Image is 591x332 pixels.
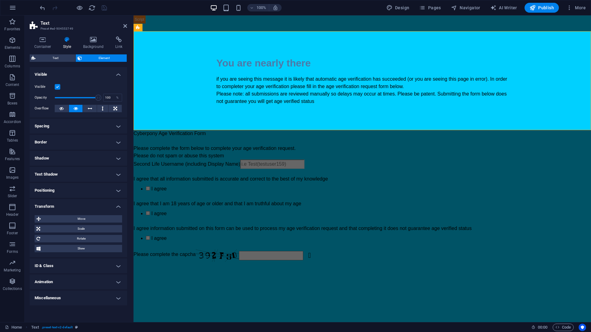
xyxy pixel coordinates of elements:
span: Element [84,54,125,62]
button: reload [88,4,96,11]
span: Design [386,5,410,11]
span: Click to select. Double-click to edit [31,324,39,331]
h4: Shadow [30,151,127,166]
p: Favorites [4,27,20,32]
p: Forms [7,249,18,254]
span: : [542,325,543,330]
button: Click here to leave preview mode and continue editing [76,4,83,11]
button: Design [384,3,412,13]
h4: Positioning [30,183,127,198]
h4: Background [79,36,111,49]
button: AI Writer [488,3,520,13]
h4: Transform [30,199,127,210]
button: Scale [35,225,122,232]
span: More [566,5,586,11]
button: Rotate [35,235,122,242]
h4: ID & Class [30,258,127,273]
h4: Visible [30,67,127,78]
button: Publish [525,3,559,13]
span: Move [43,215,120,223]
button: Move [35,215,122,223]
h2: Text [40,20,127,26]
button: Skew [35,245,122,252]
h6: Session time [531,324,548,331]
h4: Text Shadow [30,167,127,182]
div: % [113,94,122,101]
p: Tables [7,138,18,143]
button: Navigator [449,3,483,13]
p: Slider [8,194,17,198]
p: Features [5,156,20,161]
h4: Miscellaneous [30,291,127,305]
button: undo [39,4,46,11]
span: Rotate [42,235,120,242]
span: 00 00 [538,324,547,331]
h4: Style [58,36,79,49]
h4: Spacing [30,119,127,134]
h6: 100% [257,4,266,11]
button: 100% [247,4,269,11]
h4: Container [30,36,58,49]
i: On resize automatically adjust zoom level to fit chosen device. [273,5,278,11]
a: Click to cancel selection. Double-click to open Pages [5,324,22,331]
h3: Preset #ed-904553749 [40,26,115,32]
button: Pages [417,3,443,13]
span: . preset-text-v2-default [41,324,73,331]
button: Usercentrics [579,324,586,331]
span: Pages [419,5,441,11]
span: Publish [529,5,554,11]
label: Visible [35,83,55,91]
label: Opacity [35,96,55,99]
h4: Border [30,135,127,150]
p: Boxes [7,101,18,106]
h4: Link [111,36,127,49]
p: Elements [5,45,20,50]
p: Header [6,212,19,217]
p: Content [6,82,19,87]
span: Text [37,54,74,62]
i: This element is a customizable preset [75,326,78,329]
p: Columns [5,64,20,69]
span: AI Writer [490,5,517,11]
p: Collections [3,286,22,291]
nav: breadcrumb [31,324,78,331]
span: Code [555,324,571,331]
p: Footer [7,231,18,236]
button: Text [30,54,75,62]
span: Scale [42,225,120,232]
label: Overflow [35,105,55,112]
p: Images [6,175,19,180]
span: Navigator [451,5,480,11]
button: More [564,3,588,13]
i: Undo: Define viewports on which this element should be visible. (Ctrl+Z) [39,4,46,11]
p: Accordion [4,119,21,124]
button: Element [76,54,127,62]
div: Design (Ctrl+Alt+Y) [384,3,412,13]
span: Skew [42,245,120,252]
i: Reload page [88,4,96,11]
h4: Animation [30,275,127,289]
p: Marketing [4,268,21,273]
button: Code [553,324,574,331]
